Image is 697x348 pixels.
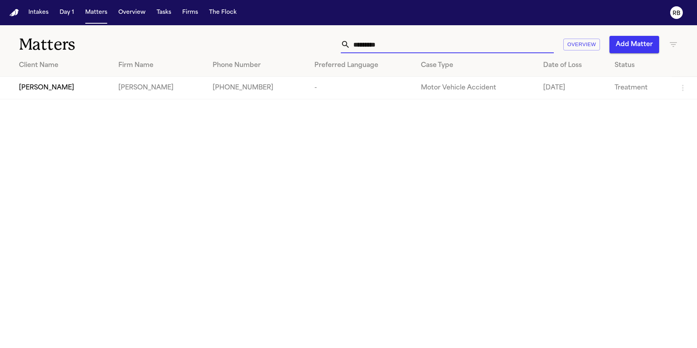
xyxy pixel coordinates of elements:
[314,61,408,70] div: Preferred Language
[118,61,200,70] div: Firm Name
[543,61,602,70] div: Date of Loss
[56,6,77,20] button: Day 1
[213,61,302,70] div: Phone Number
[563,39,600,51] button: Overview
[9,9,19,17] a: Home
[615,61,665,70] div: Status
[206,6,240,20] button: The Flock
[19,83,74,93] span: [PERSON_NAME]
[112,77,206,99] td: [PERSON_NAME]
[19,35,208,54] h1: Matters
[609,36,659,53] button: Add Matter
[415,77,537,99] td: Motor Vehicle Accident
[9,9,19,17] img: Finch Logo
[179,6,201,20] button: Firms
[608,77,672,99] td: Treatment
[115,6,149,20] button: Overview
[537,77,608,99] td: [DATE]
[153,6,174,20] button: Tasks
[19,61,106,70] div: Client Name
[421,61,531,70] div: Case Type
[206,77,308,99] td: [PHONE_NUMBER]
[308,77,415,99] td: -
[25,6,52,20] button: Intakes
[82,6,110,20] button: Matters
